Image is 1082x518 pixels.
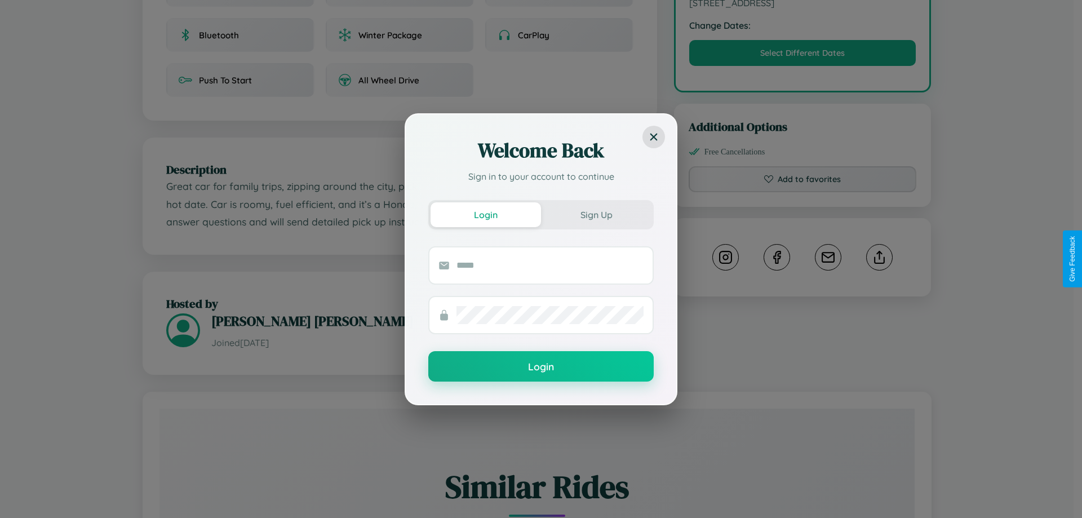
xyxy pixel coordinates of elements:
button: Login [428,351,654,382]
button: Login [431,202,541,227]
p: Sign in to your account to continue [428,170,654,183]
button: Sign Up [541,202,651,227]
h2: Welcome Back [428,137,654,164]
div: Give Feedback [1068,236,1076,282]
